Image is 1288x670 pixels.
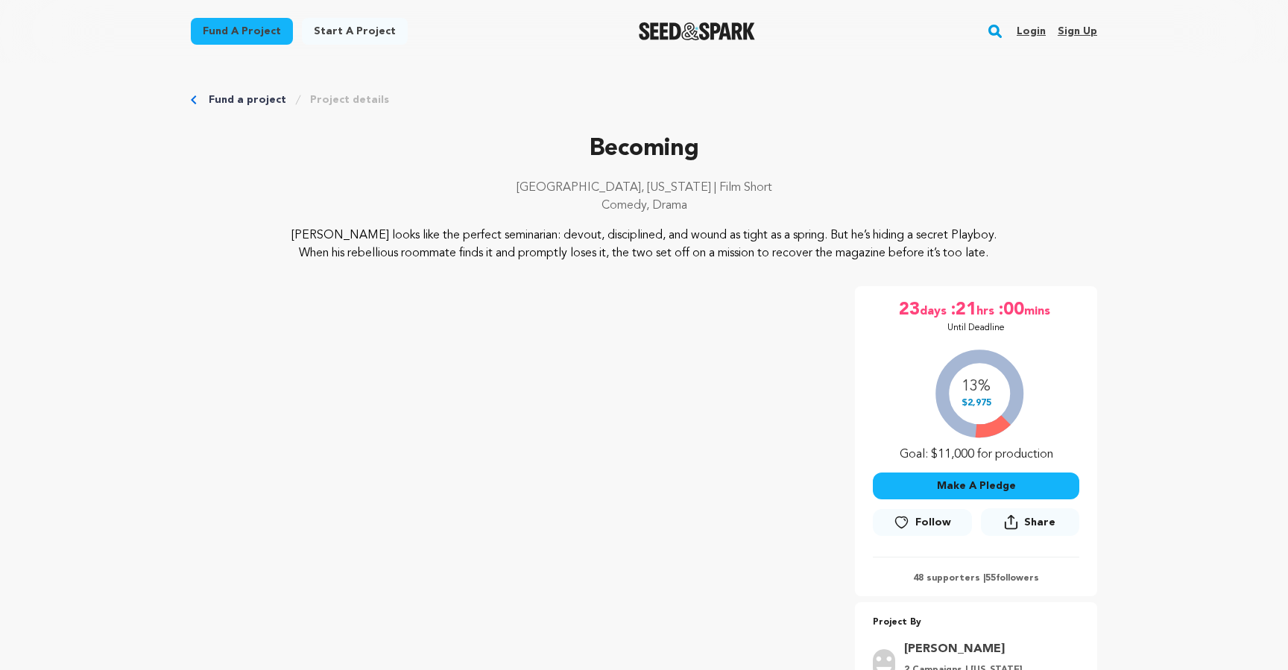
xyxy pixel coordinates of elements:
[191,197,1097,215] p: Comedy, Drama
[976,298,997,322] span: hrs
[639,22,756,40] img: Seed&Spark Logo Dark Mode
[899,298,920,322] span: 23
[985,574,996,583] span: 55
[302,18,408,45] a: Start a project
[1024,515,1055,530] span: Share
[904,640,1070,658] a: Goto Kaia Chapman profile
[873,509,971,536] a: Follow
[920,298,950,322] span: days
[191,18,293,45] a: Fund a project
[981,508,1079,542] span: Share
[310,92,389,107] a: Project details
[873,572,1079,584] p: 48 supporters | followers
[282,227,1007,262] p: [PERSON_NAME] looks like the perfect seminarian: devout, disciplined, and wound as tight as a spr...
[639,22,756,40] a: Seed&Spark Homepage
[191,131,1097,167] p: Becoming
[981,508,1079,536] button: Share
[1017,19,1046,43] a: Login
[997,298,1024,322] span: :00
[191,92,1097,107] div: Breadcrumb
[1058,19,1097,43] a: Sign up
[915,515,951,530] span: Follow
[1024,298,1053,322] span: mins
[947,322,1005,334] p: Until Deadline
[873,614,1079,631] p: Project By
[873,473,1079,499] button: Make A Pledge
[191,179,1097,197] p: [GEOGRAPHIC_DATA], [US_STATE] | Film Short
[209,92,286,107] a: Fund a project
[950,298,976,322] span: :21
